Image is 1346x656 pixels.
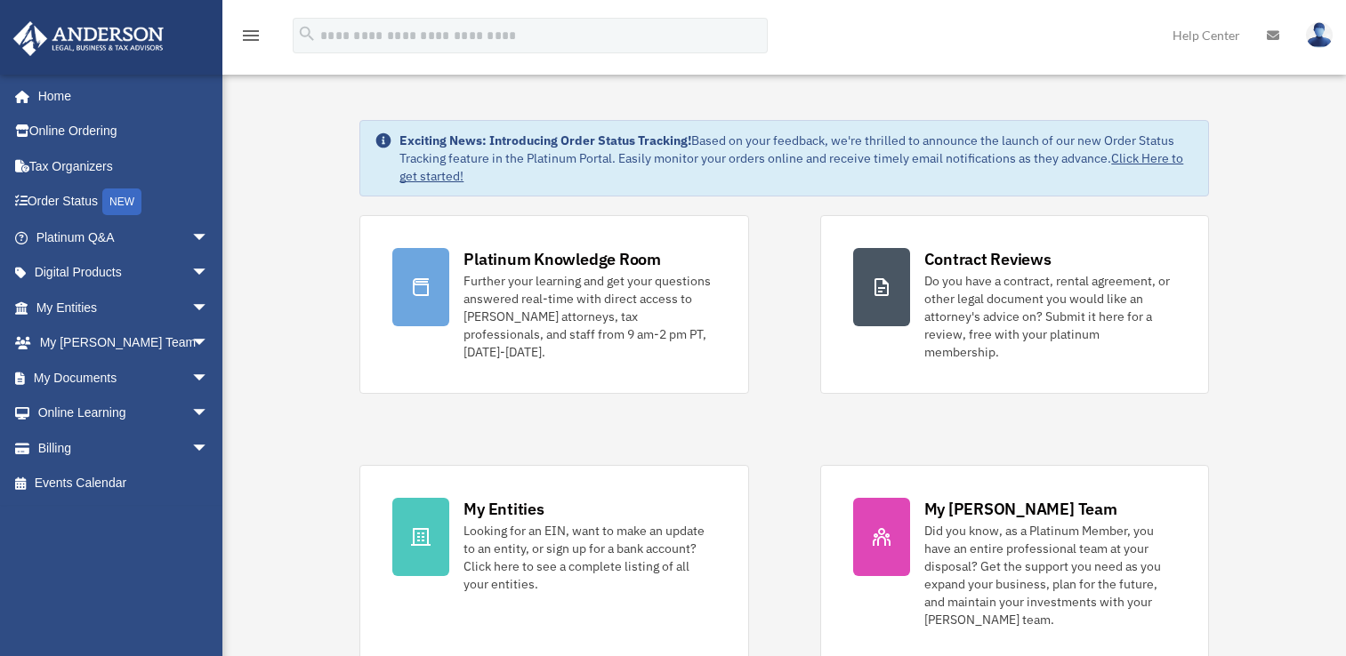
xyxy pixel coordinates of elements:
[12,466,236,501] a: Events Calendar
[463,522,715,593] div: Looking for an EIN, want to make an update to an entity, or sign up for a bank account? Click her...
[191,220,227,256] span: arrow_drop_down
[12,360,236,396] a: My Documentsarrow_drop_down
[12,290,236,325] a: My Entitiesarrow_drop_down
[12,430,236,466] a: Billingarrow_drop_down
[191,255,227,292] span: arrow_drop_down
[924,248,1052,270] div: Contract Reviews
[924,498,1117,520] div: My [PERSON_NAME] Team
[191,430,227,467] span: arrow_drop_down
[191,360,227,396] span: arrow_drop_down
[12,114,236,149] a: Online Ordering
[240,25,262,46] i: menu
[297,24,317,44] i: search
[399,132,691,148] strong: Exciting News: Introducing Order Status Tracking!
[1306,22,1333,48] img: User Pic
[12,220,236,255] a: Platinum Q&Aarrow_drop_down
[820,215,1209,394] a: Contract Reviews Do you have a contract, rental agreement, or other legal document you would like...
[102,188,141,215] div: NEW
[12,396,236,431] a: Online Learningarrow_drop_down
[924,272,1176,361] div: Do you have a contract, rental agreement, or other legal document you would like an attorney's ad...
[359,215,748,394] a: Platinum Knowledge Room Further your learning and get your questions answered real-time with dire...
[8,21,169,56] img: Anderson Advisors Platinum Portal
[463,248,661,270] div: Platinum Knowledge Room
[12,255,236,291] a: Digital Productsarrow_drop_down
[12,184,236,220] a: Order StatusNEW
[463,498,544,520] div: My Entities
[12,148,236,184] a: Tax Organizers
[191,290,227,326] span: arrow_drop_down
[191,325,227,362] span: arrow_drop_down
[191,396,227,432] span: arrow_drop_down
[924,522,1176,628] div: Did you know, as a Platinum Member, you have an entire professional team at your disposal? Get th...
[399,150,1183,184] a: Click Here to get started!
[399,132,1193,185] div: Based on your feedback, we're thrilled to announce the launch of our new Order Status Tracking fe...
[240,31,262,46] a: menu
[463,272,715,361] div: Further your learning and get your questions answered real-time with direct access to [PERSON_NAM...
[12,325,236,361] a: My [PERSON_NAME] Teamarrow_drop_down
[12,78,227,114] a: Home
